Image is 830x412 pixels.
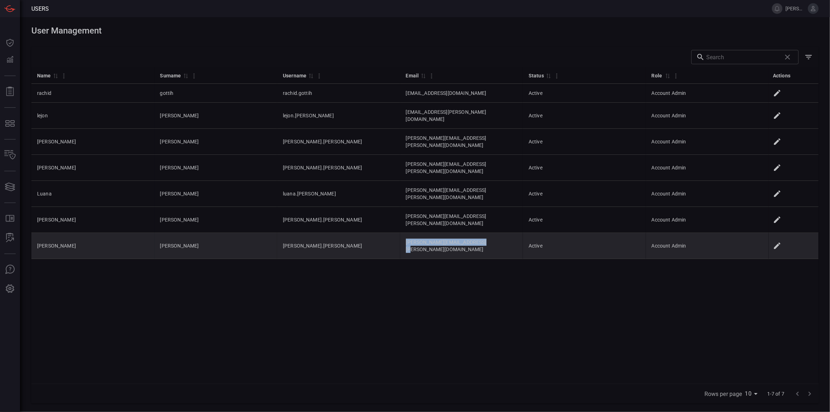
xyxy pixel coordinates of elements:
[663,72,672,79] span: Sort by Role ascending
[1,34,19,51] button: Dashboard
[31,103,154,129] td: lejon
[277,207,400,233] td: [PERSON_NAME].[PERSON_NAME]
[652,71,663,80] div: Role
[426,70,437,82] button: Column Actions
[419,72,427,79] span: Sort by Email ascending
[646,181,769,207] td: Account Admin
[670,70,682,82] button: Column Actions
[154,103,277,129] td: [PERSON_NAME]
[400,181,523,207] td: [PERSON_NAME][EMAIL_ADDRESS][PERSON_NAME][DOMAIN_NAME]
[781,51,794,63] span: Clear search
[277,155,400,181] td: [PERSON_NAME].[PERSON_NAME]
[31,26,819,36] h1: User Management
[523,181,646,207] td: Active
[31,181,154,207] td: Luana
[1,229,19,246] button: ALERT ANALYSIS
[1,280,19,297] button: Preferences
[773,71,790,80] div: Actions
[400,129,523,155] td: [PERSON_NAME][EMAIL_ADDRESS][PERSON_NAME][DOMAIN_NAME]
[277,129,400,155] td: [PERSON_NAME].[PERSON_NAME]
[529,71,544,80] div: Status
[1,51,19,68] button: Detections
[785,6,805,11] span: [PERSON_NAME].[PERSON_NAME]
[646,155,769,181] td: Account Admin
[181,72,190,79] span: Sort by Surname ascending
[400,233,523,259] td: [PERSON_NAME][EMAIL_ADDRESS][PERSON_NAME][DOMAIN_NAME]
[791,390,804,397] span: Go to previous page
[704,390,742,398] label: Rows per page
[400,207,523,233] td: [PERSON_NAME][EMAIL_ADDRESS][PERSON_NAME][DOMAIN_NAME]
[31,155,154,181] td: [PERSON_NAME]
[37,71,51,80] div: Name
[58,70,70,82] button: Column Actions
[764,390,787,397] span: 1-7 of 7
[1,178,19,195] button: Cards
[154,84,277,103] td: gottih
[31,207,154,233] td: [PERSON_NAME]
[523,103,646,129] td: Active
[51,72,60,79] span: Sort by Name ascending
[551,70,562,82] button: Column Actions
[1,115,19,132] button: MITRE - Detection Posture
[400,103,523,129] td: [EMAIL_ADDRESS][PERSON_NAME][DOMAIN_NAME]
[154,233,277,259] td: [PERSON_NAME]
[523,155,646,181] td: Active
[314,70,325,82] button: Column Actions
[31,129,154,155] td: [PERSON_NAME]
[154,155,277,181] td: [PERSON_NAME]
[523,207,646,233] td: Active
[400,155,523,181] td: [PERSON_NAME][EMAIL_ADDRESS][PERSON_NAME][DOMAIN_NAME]
[277,181,400,207] td: luana.[PERSON_NAME]
[406,71,419,80] div: Email
[801,50,816,64] button: Show/Hide filters
[154,129,277,155] td: [PERSON_NAME]
[31,84,154,103] td: rachid
[1,147,19,164] button: Inventory
[544,72,553,79] span: Sort by Status ascending
[1,83,19,100] button: Reports
[31,233,154,259] td: [PERSON_NAME]
[745,388,760,400] div: Rows per page
[400,84,523,103] td: [EMAIL_ADDRESS][DOMAIN_NAME]
[154,181,277,207] td: [PERSON_NAME]
[277,233,400,259] td: [PERSON_NAME].[PERSON_NAME]
[1,261,19,278] button: Ask Us A Question
[646,233,769,259] td: Account Admin
[646,84,769,103] td: Account Admin
[283,71,306,80] div: Username
[277,84,400,103] td: rachid.gottih
[1,210,19,227] button: Rule Catalog
[523,233,646,259] td: Active
[160,71,181,80] div: Surname
[646,129,769,155] td: Account Admin
[646,103,769,129] td: Account Admin
[31,5,49,12] span: Users
[646,207,769,233] td: Account Admin
[804,390,816,397] span: Go to next page
[277,103,400,129] td: lejon.[PERSON_NAME]
[306,72,315,79] span: Sort by Username ascending
[188,70,200,82] button: Column Actions
[154,207,277,233] td: [PERSON_NAME]
[706,50,779,64] input: Search
[523,84,646,103] td: Active
[523,129,646,155] td: Active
